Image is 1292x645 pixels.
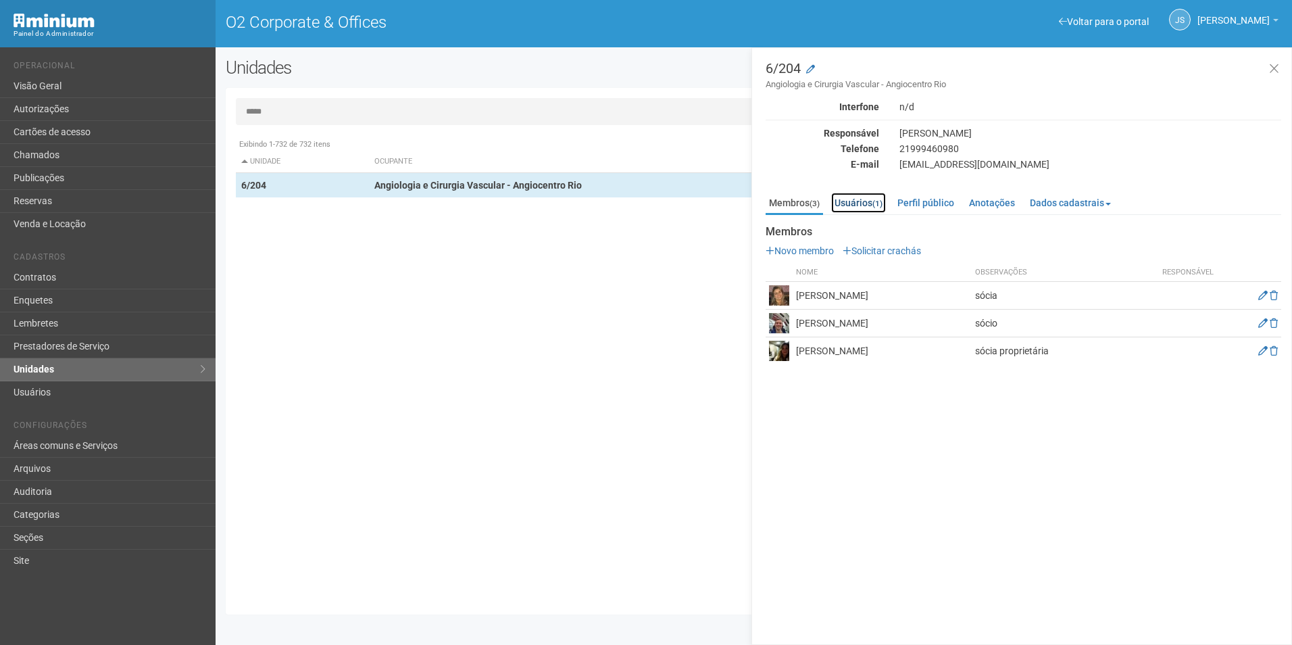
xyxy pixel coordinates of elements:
td: [PERSON_NAME] [793,310,972,337]
div: Responsável [755,127,889,139]
div: Painel do Administrador [14,28,205,40]
td: sócio [972,310,1154,337]
div: Telefone [755,143,889,155]
img: user.png [769,313,789,333]
td: [PERSON_NAME] [793,282,972,310]
div: [EMAIL_ADDRESS][DOMAIN_NAME] [889,158,1291,170]
h2: Unidades [226,57,654,78]
div: [PERSON_NAME] [889,127,1291,139]
th: Nome [793,264,972,282]
img: user.png [769,341,789,361]
a: Perfil público [894,193,958,213]
a: Excluir membro [1270,290,1278,301]
li: Configurações [14,421,205,435]
th: Responsável [1154,264,1222,282]
td: sócia proprietária [972,337,1154,365]
small: Angiologia e Cirurgia Vascular - Angiocentro Rio [766,78,1281,91]
a: Anotações [966,193,1018,213]
td: sócia [972,282,1154,310]
div: n/d [889,101,1291,113]
strong: 6/204 [241,180,266,191]
td: [PERSON_NAME] [793,337,972,365]
strong: Angiologia e Cirurgia Vascular - Angiocentro Rio [374,180,582,191]
a: JS [1169,9,1191,30]
a: Usuários(1) [831,193,886,213]
a: Modificar a unidade [806,63,815,76]
div: Exibindo 1-732 de 732 itens [236,139,1272,151]
h1: O2 Corporate & Offices [226,14,744,31]
small: (1) [872,199,883,208]
li: Cadastros [14,252,205,266]
th: Unidade: activate to sort column descending [236,151,369,173]
div: 21999460980 [889,143,1291,155]
li: Operacional [14,61,205,75]
a: [PERSON_NAME] [1197,17,1278,28]
th: Ocupante: activate to sort column ascending [369,151,826,173]
a: Voltar para o portal [1059,16,1149,27]
div: Interfone [755,101,889,113]
a: Excluir membro [1270,318,1278,329]
a: Editar membro [1258,318,1268,329]
a: Membros(3) [766,193,823,215]
img: Minium [14,14,95,28]
th: Observações [972,264,1154,282]
a: Dados cadastrais [1026,193,1114,213]
a: Editar membro [1258,345,1268,356]
div: E-mail [755,158,889,170]
a: Solicitar crachás [843,245,921,256]
a: Novo membro [766,245,834,256]
small: (3) [810,199,820,208]
a: Excluir membro [1270,345,1278,356]
h3: 6/204 [766,62,1281,91]
strong: Membros [766,226,1281,238]
a: Editar membro [1258,290,1268,301]
img: user.png [769,285,789,306]
span: Jeferson Souza [1197,2,1270,26]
